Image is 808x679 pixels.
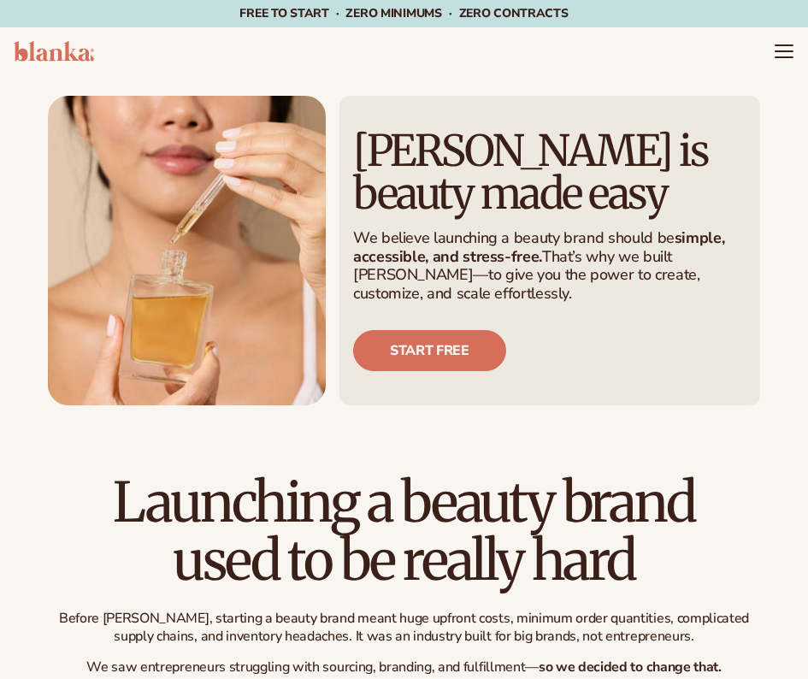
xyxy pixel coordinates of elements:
[353,330,506,371] a: Start free
[14,41,94,62] img: logo
[774,41,794,62] summary: Menu
[50,610,759,646] p: Before [PERSON_NAME], starting a beauty brand meant huge upfront costs, minimum order quantities,...
[353,229,746,303] p: We believe launching a beauty brand should be That’s why we built [PERSON_NAME]—to give you the p...
[353,227,724,267] strong: simple, accessible, and stress-free.
[539,658,722,676] strong: so we decided to change that.
[48,96,326,405] img: Female smiling with serum bottle.
[50,658,759,676] p: We saw entrepreneurs struggling with sourcing, branding, and fulfillment—
[50,474,759,588] h2: Launching a beauty brand used to be really hard
[353,130,746,216] h1: [PERSON_NAME] is beauty made easy
[239,5,568,21] span: Free to start · ZERO minimums · ZERO contracts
